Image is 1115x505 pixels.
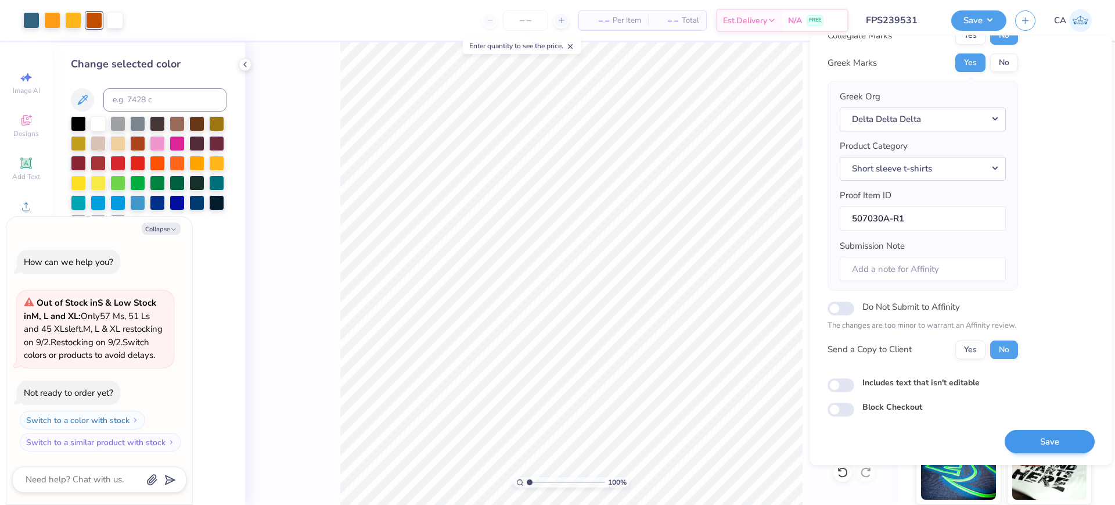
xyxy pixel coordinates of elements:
label: Greek Org [840,90,880,103]
input: e.g. 7428 c [103,88,226,112]
button: Yes [955,341,985,359]
button: Delta Delta Delta [840,108,1006,131]
button: No [990,341,1018,359]
button: Collapse [142,223,181,235]
button: No [990,53,1018,72]
label: Includes text that isn't editable [862,377,980,389]
span: – – [655,15,678,27]
button: Short sleeve t-shirts [840,157,1006,181]
span: Per Item [613,15,641,27]
span: Image AI [13,86,40,95]
div: Greek Marks [828,56,877,70]
p: The changes are too minor to warrant an Affinity review. [828,320,1018,332]
span: Est. Delivery [723,15,767,27]
button: Save [951,10,1006,31]
span: N/A [788,15,802,27]
span: – – [586,15,609,27]
label: Do Not Submit to Affinity [862,299,960,314]
button: No [990,26,1018,45]
span: Upload [15,215,38,224]
img: Switch to a color with stock [132,417,139,424]
span: Total [682,15,699,27]
input: Add a note for Affinity [840,257,1006,282]
div: Send a Copy to Client [828,343,912,356]
label: Block Checkout [862,401,922,413]
label: Submission Note [840,239,905,253]
img: Water based Ink [1012,442,1087,500]
div: Change selected color [71,56,226,72]
div: Not ready to order yet? [24,387,113,399]
span: FREE [809,16,821,24]
strong: Out of Stock in S [37,297,105,309]
input: Untitled Design [857,9,943,32]
span: Designs [13,129,39,138]
img: Glow in the Dark Ink [921,442,996,500]
button: Yes [955,53,985,72]
div: Collegiate Marks [828,29,892,42]
button: Switch to a color with stock [20,411,145,429]
div: Enter quantity to see the price. [463,38,581,54]
button: Yes [955,26,985,45]
span: Add Text [12,172,40,181]
span: CA [1054,14,1066,27]
a: CA [1054,9,1092,32]
div: How can we help you? [24,256,113,268]
img: Switch to a similar product with stock [168,439,175,446]
strong: & Low Stock in M, L and XL : [24,297,156,322]
button: Save [1005,430,1095,454]
label: Product Category [840,139,908,153]
input: – – [503,10,548,31]
button: Switch to a similar product with stock [20,433,181,452]
span: Only 57 Ms, 51 Ls and 45 XLs left. M, L & XL restocking on 9/2. Restocking on 9/2. Switch colors ... [24,297,163,361]
img: Chollene Anne Aranda [1069,9,1092,32]
span: 100 % [608,477,627,488]
label: Proof Item ID [840,189,891,202]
